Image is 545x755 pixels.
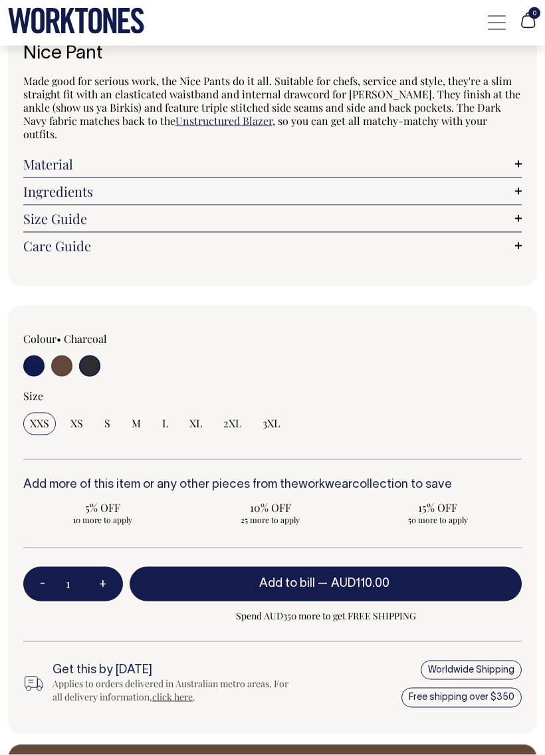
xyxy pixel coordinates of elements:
[263,417,280,430] span: 3XL
[53,664,296,677] h6: Get this by [DATE]
[30,501,176,514] span: 5% OFF
[53,677,296,704] div: Applies to orders delivered in Australian metro areas. For all delivery information, .
[331,578,389,590] span: AUD110.00
[365,501,511,514] span: 15% OFF
[162,417,168,430] span: L
[23,389,522,403] div: Size
[70,417,83,430] span: XS
[256,413,286,435] input: 3XL
[175,114,272,128] a: Unstructured Blazer
[223,417,241,430] span: 2XL
[365,514,511,525] span: 50 more to apply
[98,413,117,435] input: S
[23,332,223,346] div: Colour
[130,609,522,623] span: Spend AUD350 more to get FREE SHIPPING
[519,22,537,31] a: 0
[217,413,248,435] input: 2XL
[23,413,56,435] input: XXS
[528,7,540,19] span: 0
[152,691,193,703] a: click here
[125,413,148,435] input: M
[298,479,352,490] a: workwear
[23,479,522,492] h6: Add more of this item or any other pieces from the collection to save
[259,578,315,590] span: Add to bill
[64,413,90,435] input: XS
[23,185,522,198] a: Ingredients
[64,332,107,346] label: Charcoal
[23,114,487,141] span: , so you can get all matchy-matchy with your outfits.
[104,417,110,430] span: S
[23,44,522,64] h1: Nice Pant
[23,212,522,225] a: Size Guide
[56,332,61,346] span: •
[191,497,350,529] input: 10% OFF 25 more to apply
[197,501,344,514] span: 10% OFF
[23,239,522,253] a: Care Guide
[130,567,522,601] button: Add to bill —AUD110.00
[318,578,393,590] span: —
[358,497,518,529] input: 15% OFF 50 more to apply
[132,417,141,430] span: M
[23,158,522,171] a: Material
[30,514,176,525] span: 10 more to apply
[23,497,183,529] input: 5% OFF 10 more to apply
[30,417,49,430] span: XXS
[197,514,344,525] span: 25 more to apply
[189,417,202,430] span: XL
[23,74,520,128] span: Made good for serious work, the Nice Pants do it all. Suitable for chefs, service and style, they...
[156,413,175,435] input: L
[183,413,209,435] input: XL
[82,561,123,607] button: +
[23,561,62,607] button: -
